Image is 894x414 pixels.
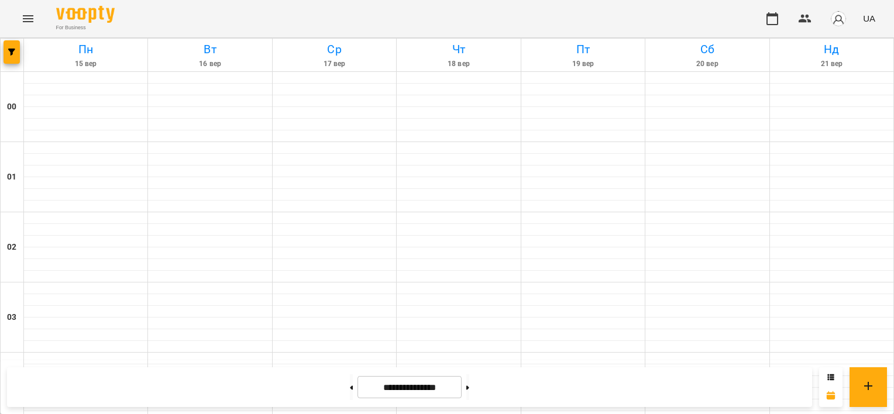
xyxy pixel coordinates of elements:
[772,58,892,70] h6: 21 вер
[7,101,16,113] h6: 00
[772,40,892,58] h6: Нд
[398,58,518,70] h6: 18 вер
[26,58,146,70] h6: 15 вер
[56,6,115,23] img: Voopty Logo
[647,40,767,58] h6: Сб
[150,40,270,58] h6: Вт
[858,8,880,29] button: UA
[274,40,394,58] h6: Ср
[647,58,767,70] h6: 20 вер
[398,40,518,58] h6: Чт
[14,5,42,33] button: Menu
[523,40,643,58] h6: Пт
[56,24,115,32] span: For Business
[863,12,875,25] span: UA
[7,311,16,324] h6: 03
[830,11,847,27] img: avatar_s.png
[150,58,270,70] h6: 16 вер
[523,58,643,70] h6: 19 вер
[7,241,16,254] h6: 02
[7,171,16,184] h6: 01
[26,40,146,58] h6: Пн
[274,58,394,70] h6: 17 вер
